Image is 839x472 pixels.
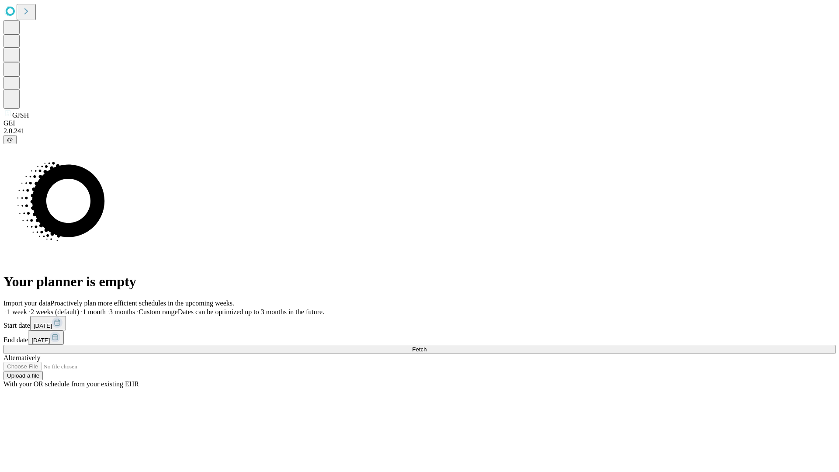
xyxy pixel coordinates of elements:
span: Import your data [3,299,51,307]
span: With your OR schedule from your existing EHR [3,380,139,388]
span: 2 weeks (default) [31,308,79,316]
span: 1 week [7,308,27,316]
button: Upload a file [3,371,43,380]
span: Proactively plan more efficient schedules in the upcoming weeks. [51,299,234,307]
span: Custom range [139,308,177,316]
button: [DATE] [30,316,66,330]
span: Alternatively [3,354,40,361]
div: GEI [3,119,836,127]
button: @ [3,135,17,144]
span: [DATE] [34,323,52,329]
span: [DATE] [31,337,50,344]
span: 1 month [83,308,106,316]
span: Dates can be optimized up to 3 months in the future. [178,308,324,316]
span: GJSH [12,111,29,119]
div: Start date [3,316,836,330]
div: End date [3,330,836,345]
span: @ [7,136,13,143]
button: [DATE] [28,330,64,345]
div: 2.0.241 [3,127,836,135]
h1: Your planner is empty [3,274,836,290]
span: Fetch [412,346,426,353]
button: Fetch [3,345,836,354]
span: 3 months [109,308,135,316]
